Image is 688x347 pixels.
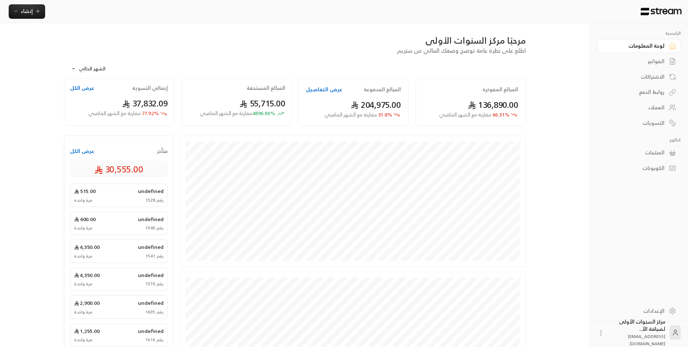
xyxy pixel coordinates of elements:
span: مرة واحدة [74,309,92,315]
span: 30,555.00 [94,163,143,175]
span: مرة واحدة [74,281,92,287]
span: رقم 1541 [145,253,164,259]
span: 4896.86 % [200,110,275,117]
div: التسويات [606,119,665,127]
h2: المبالغ المستحقة [247,84,285,92]
div: الإعدادات [606,307,665,315]
div: الفواتير [606,58,665,65]
span: مقارنة مع الشهر الماضي [325,110,377,119]
span: undefined [138,243,164,251]
a: الإعدادات [597,304,681,318]
span: undefined [138,188,164,195]
span: 2,900.00 [74,299,100,307]
h2: إجمالي التسوية [132,84,168,92]
span: 1,255.00 [74,328,100,335]
div: الشهر الحالي [68,60,122,78]
a: الفواتير [597,54,681,69]
span: 600.00 [74,216,96,223]
a: المنتجات [597,146,681,160]
span: 204,975.00 [351,97,401,112]
h2: المبالغ المدفوعة [364,86,401,93]
span: 66.31 % [439,111,510,119]
span: 31.8 % [325,111,392,119]
span: مقارنة مع الشهر الماضي [200,109,252,118]
span: رقم 1540 [145,225,164,231]
span: مرة واحدة [74,197,92,203]
span: مرة واحدة [74,253,92,259]
span: 37,832.09 [122,96,168,111]
span: متأخر [157,148,168,155]
h2: المبالغ المفوترة [483,86,518,93]
span: undefined [138,216,164,223]
a: الاشتراكات [597,70,681,84]
a: التسويات [597,116,681,130]
span: مقارنة مع الشهر الماضي [439,110,492,119]
span: إنشاء [21,6,33,16]
div: العملاء [606,104,665,111]
span: مرة واحدة [74,337,92,343]
span: رقم 1528 [145,197,164,203]
p: كتالوج [597,137,681,143]
div: المنتجات [606,149,665,156]
a: العملاء [597,101,681,115]
button: إنشاء [9,4,45,19]
div: روابط الدفع [606,88,665,96]
span: 136,890.00 [468,97,518,112]
a: روابط الدفع [597,85,681,99]
span: مرة واحدة [74,225,92,231]
span: رقم 1570 [145,281,164,287]
span: undefined [138,328,164,335]
span: 4,350.00 [74,272,100,279]
img: Logo [640,8,682,16]
div: لوحة المعلومات [606,42,665,49]
div: مرحبًا مركز السنوات الأولى [64,35,526,46]
span: رقم 1605 [145,309,164,315]
div: الاشتراكات [606,73,665,80]
button: عرض الكل [70,84,94,92]
button: عرض التفاصيل [306,86,342,93]
span: رقم 1616 [145,337,164,343]
span: 55,715.00 [239,96,285,111]
div: مركز السنوات الأولى لضيافة الأ... [609,318,665,347]
p: الرئيسية [597,30,681,36]
span: 4,350.00 [74,243,100,251]
span: undefined [138,299,164,307]
div: الكوبونات [606,164,665,172]
span: مقارنة مع الشهر الماضي [88,109,141,118]
button: عرض الكل [70,148,94,155]
a: الكوبونات [597,161,681,175]
a: لوحة المعلومات [597,39,681,53]
span: 77.92 % [88,110,159,117]
span: undefined [138,272,164,279]
span: 515.00 [74,188,96,195]
span: اطلع على نظرة عامة توضح وضعك المالي من ستريم [397,45,526,56]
